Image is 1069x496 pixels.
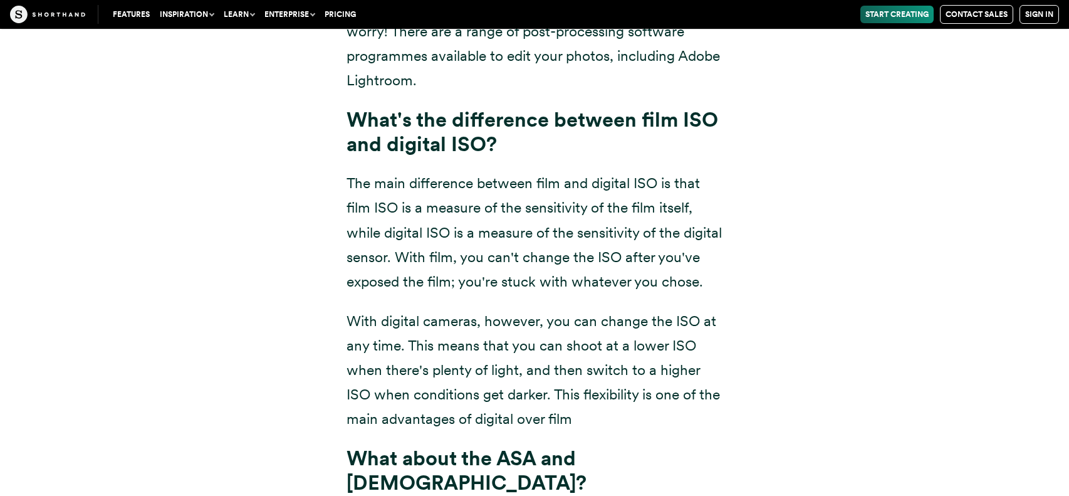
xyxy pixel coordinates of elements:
strong: What's the difference between film ISO and digital ISO? [347,107,718,156]
button: Learn [219,6,259,23]
button: Inspiration [155,6,219,23]
p: With digital cameras, however, you can change the ISO at any time. This means that you can shoot ... [347,309,722,431]
button: Enterprise [259,6,320,23]
a: Contact Sales [940,5,1013,24]
p: The main difference between film and digital ISO is that film ISO is a measure of the sensitivity... [347,171,722,293]
a: Pricing [320,6,361,23]
img: The Craft [10,6,85,23]
a: Features [108,6,155,23]
a: Sign in [1019,5,1059,24]
strong: What about the ASA and [DEMOGRAPHIC_DATA]? [347,446,587,495]
a: Start Creating [860,6,934,23]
